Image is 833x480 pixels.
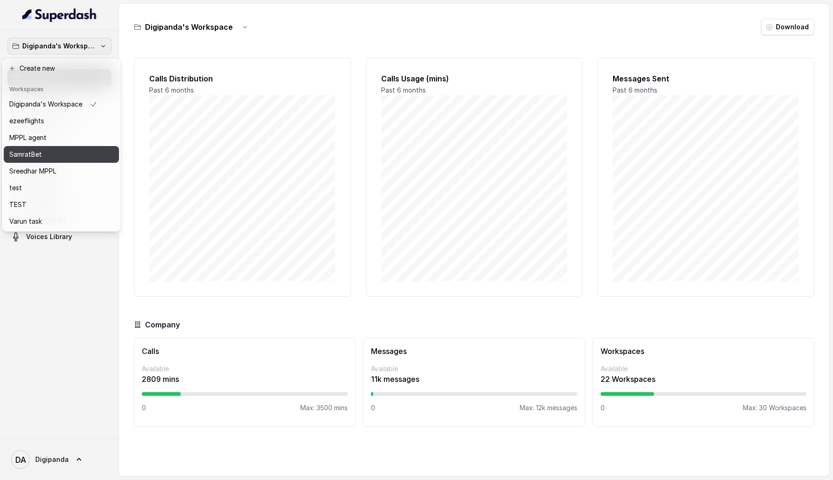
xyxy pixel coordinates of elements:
p: Sreedhar MPPL [9,166,56,177]
p: Varun task [9,216,42,227]
button: Create new [4,60,119,77]
p: SamratBet [9,149,42,160]
p: Digipanda's Workspace [22,40,97,52]
div: Digipanda's Workspace [2,58,121,232]
button: Digipanda's Workspace [7,38,112,54]
header: Workspaces [4,81,119,96]
p: test [9,182,22,193]
p: ezeeflights [9,115,44,127]
p: TEST [9,199,26,210]
p: Digipanda's Workspace [9,99,82,110]
p: MPPL agent [9,132,46,143]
